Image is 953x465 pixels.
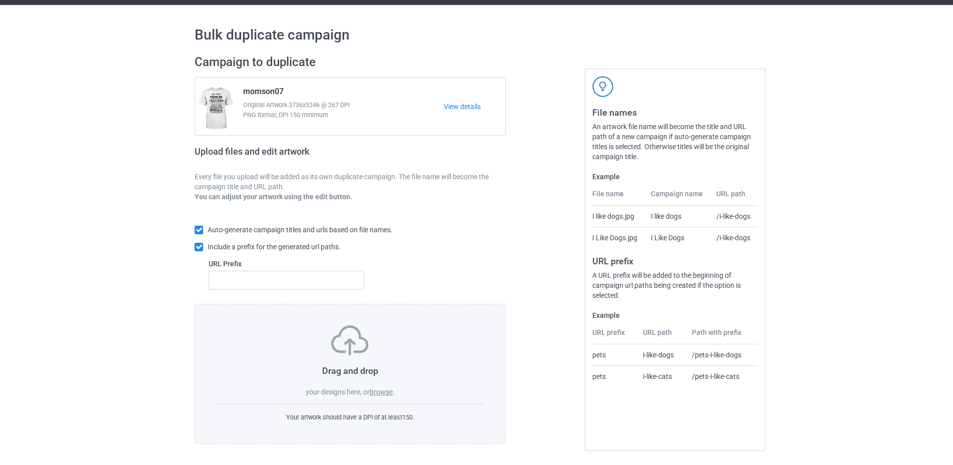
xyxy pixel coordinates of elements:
[711,206,758,227] td: /i-like-dogs
[592,344,637,365] td: pets
[686,344,758,365] td: /pets-i-like-dogs
[195,146,381,165] h2: Upload files and edit artwork
[592,270,758,300] div: A URL prefix will be added to the beginning of campaign url paths being created if the option is ...
[592,189,645,206] th: File name
[637,327,687,344] th: URL path
[711,227,758,248] td: /i-like-dogs
[592,122,758,162] div: An artwork file name will become the title and URL path of a new campaign if auto-generate campai...
[331,325,369,355] img: svg+xml;base64,PD94bWwgdmVyc2lvbj0iMS4wIiBlbmNvZGluZz0iVVRGLTgiPz4KPHN2ZyB3aWR0aD0iNzVweCIgaGVpZ2...
[592,76,613,97] img: svg+xml;base64,PD94bWwgdmVyc2lvbj0iMS4wIiBlbmNvZGluZz0iVVRGLTgiPz4KPHN2ZyB3aWR0aD0iNDJweCIgaGVpZ2...
[208,226,393,234] span: Auto-generate campaign titles and urls based on file names.
[686,327,758,344] th: Path with prefix
[195,55,506,70] h2: Campaign to duplicate
[243,110,444,120] span: PNG format, DPI 150 minimum
[592,327,637,344] th: URL prefix
[592,310,758,320] label: Example
[209,259,364,269] label: URL Prefix
[645,189,711,206] th: Campaign name
[195,26,758,44] h1: Bulk duplicate campaign
[711,189,758,206] th: URL path
[243,87,284,100] span: momson07
[444,102,505,112] a: View details
[592,206,645,227] td: I like dogs.jpg
[637,365,687,387] td: i-like-cats
[645,206,711,227] td: I like dogs
[306,388,370,396] span: your designs here, or
[216,365,484,376] h3: Drag and drop
[592,172,758,182] label: Example
[286,413,414,421] span: Your artwork should have a DPI of at least 150 .
[592,227,645,248] td: I Like Dogs.jpg
[195,193,352,201] b: You can adjust your artwork using the edit button.
[637,344,687,365] td: i-like-dogs
[592,365,637,387] td: pets
[592,107,758,118] h3: File names
[243,100,444,110] span: Original Artwork 3736x5246 @ 267 DPI
[208,243,341,251] span: Include a prefix for the generated url paths.
[645,227,711,248] td: I Like Dogs
[370,388,393,396] label: browse
[393,388,395,396] span: .
[592,255,758,267] h3: URL prefix
[686,365,758,387] td: /pets-i-like-cats
[195,172,506,192] p: Every file you upload will be added as its own duplicate campaign. The file name will become the ...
